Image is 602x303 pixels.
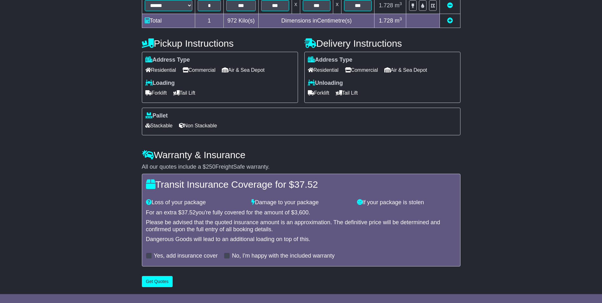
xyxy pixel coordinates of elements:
[228,17,237,24] span: 972
[308,57,353,64] label: Address Type
[395,2,402,9] span: m
[304,38,460,49] h4: Delivery Instructions
[259,14,374,28] td: Dimensions in Centimetre(s)
[447,2,453,9] a: Remove this item
[145,80,175,87] label: Loading
[308,65,339,75] span: Residential
[308,80,343,87] label: Unloading
[447,17,453,24] a: Add new item
[142,14,195,28] td: Total
[145,121,173,131] span: Stackable
[336,88,358,98] span: Tail Lift
[182,65,215,75] span: Commercial
[248,199,354,206] div: Damage to your package
[142,276,173,287] button: Get Quotes
[400,17,402,21] sup: 3
[179,121,217,131] span: Non Stackable
[379,17,393,24] span: 1.728
[354,199,460,206] div: If your package is stolen
[224,14,259,28] td: Kilo(s)
[294,179,318,190] span: 37.52
[146,219,456,233] div: Please be advised that the quoted insurance amount is an approximation. The definitive price will...
[308,88,329,98] span: Forklift
[206,164,215,170] span: 250
[195,14,224,28] td: 1
[145,65,176,75] span: Residential
[142,164,460,171] div: All our quotes include a $ FreightSafe warranty.
[143,199,248,206] div: Loss of your package
[379,2,393,9] span: 1.728
[145,112,168,119] label: Pallet
[154,252,218,259] label: Yes, add insurance cover
[384,65,427,75] span: Air & Sea Depot
[146,179,456,190] h4: Transit Insurance Coverage for $
[345,65,378,75] span: Commercial
[142,38,298,49] h4: Pickup Instructions
[146,209,456,216] div: For an extra $ you're fully covered for the amount of $ .
[222,65,265,75] span: Air & Sea Depot
[395,17,402,24] span: m
[182,209,196,216] span: 37.52
[145,57,190,64] label: Address Type
[173,88,195,98] span: Tail Lift
[232,252,335,259] label: No, I'm happy with the included warranty
[146,236,456,243] div: Dangerous Goods will lead to an additional loading on top of this.
[400,1,402,6] sup: 3
[294,209,308,216] span: 3,600
[142,150,460,160] h4: Warranty & Insurance
[145,88,167,98] span: Forklift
